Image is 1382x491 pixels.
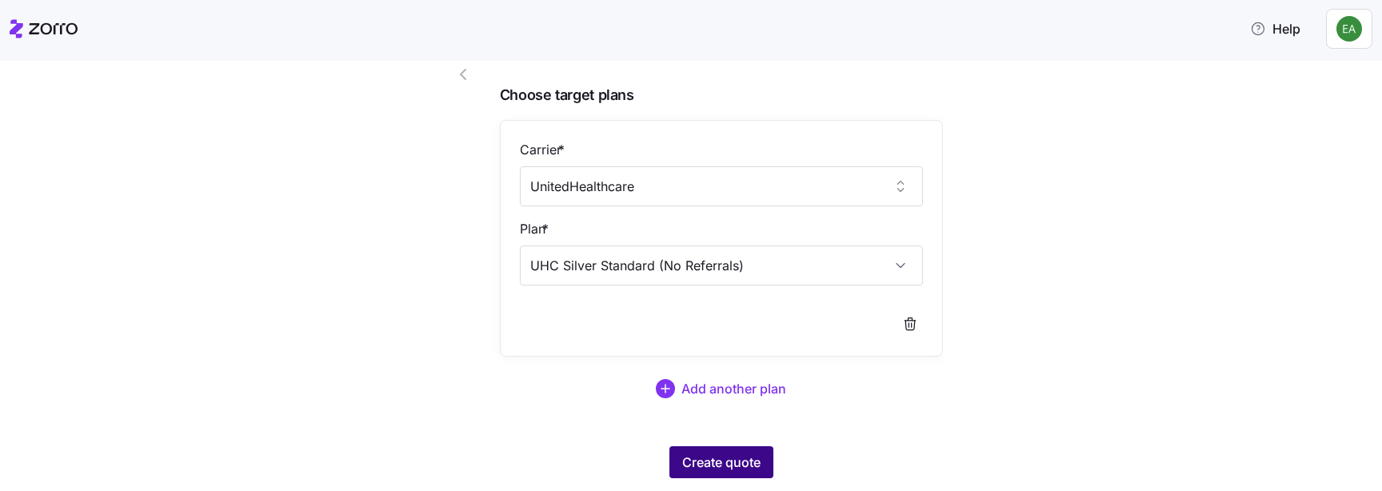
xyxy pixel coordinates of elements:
[656,379,675,398] svg: add icon
[500,84,943,107] span: Choose target plans
[520,219,552,239] label: Plan
[1237,13,1313,45] button: Help
[520,140,568,160] label: Carrier
[520,245,923,285] input: Select a plan
[520,166,923,206] input: Select a carrier
[1250,19,1300,38] span: Help
[669,446,773,478] button: Create quote
[1336,16,1362,42] img: 1d7d6d5258dcdf5bad4614d40e96772b
[681,379,786,398] span: Add another plan
[682,453,761,472] span: Create quote
[500,369,943,408] button: Add another plan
